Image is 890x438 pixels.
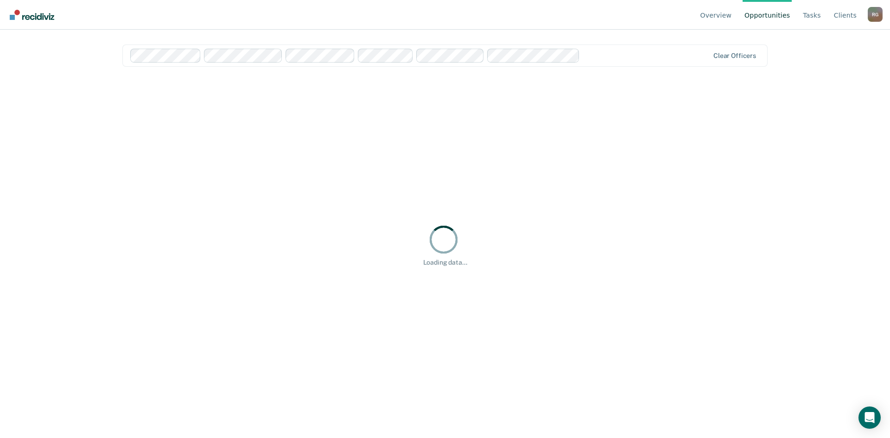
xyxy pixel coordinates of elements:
img: Recidiviz [10,10,54,20]
div: Clear officers [713,52,756,60]
div: R G [868,7,883,22]
button: Profile dropdown button [868,7,883,22]
div: Loading data... [423,259,467,267]
div: Open Intercom Messenger [858,406,881,429]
